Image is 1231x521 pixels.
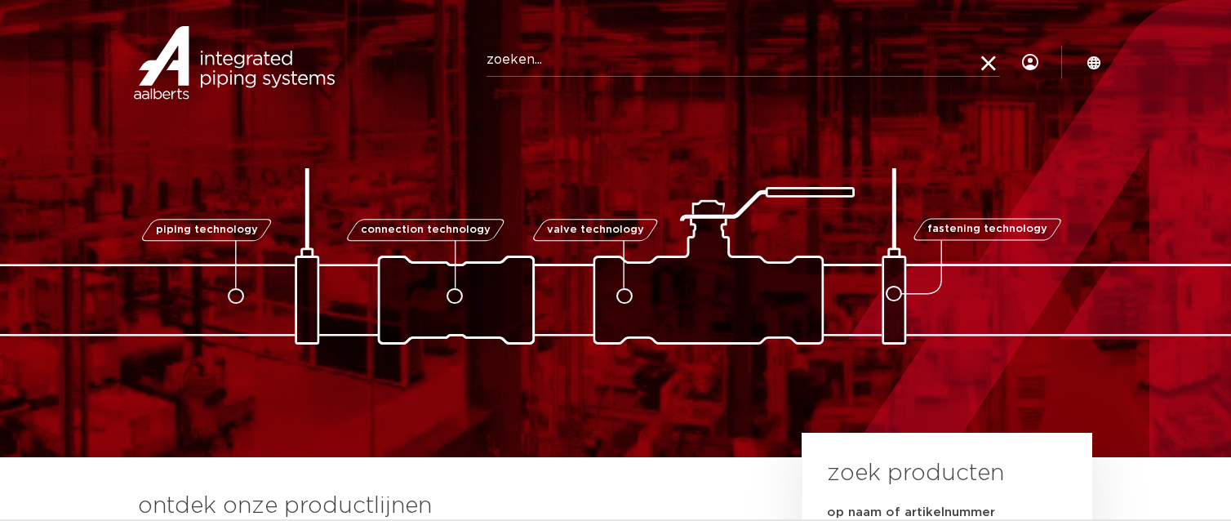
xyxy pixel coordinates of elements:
[361,225,491,235] span: connection technology
[827,505,995,521] label: op naam of artikelnummer
[155,225,257,235] span: piping technology
[927,225,1047,235] span: fastening technology
[827,457,1004,490] h3: zoek producten
[546,225,643,235] span: valve technology
[487,44,1000,77] input: zoeken...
